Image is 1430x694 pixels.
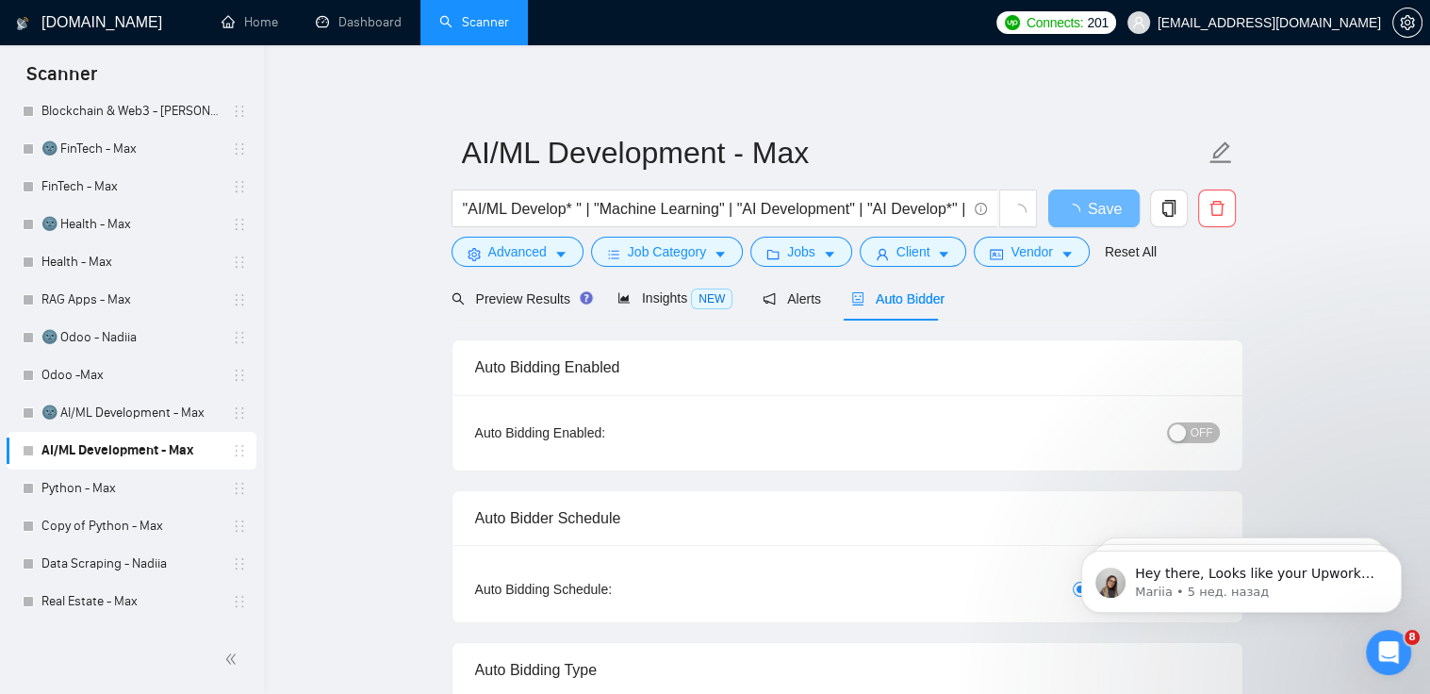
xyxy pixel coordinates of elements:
[766,247,780,261] span: folder
[851,292,864,306] span: robot
[591,237,743,267] button: barsJob Categorycaret-down
[763,292,776,306] span: notification
[232,405,247,421] span: holder
[41,168,221,206] a: FinTech - Max
[41,206,221,243] a: 🌚 Health - Max
[860,237,967,267] button: userClientcaret-down
[224,650,243,669] span: double-left
[41,432,221,470] a: AI/ML Development - Max
[1151,200,1187,217] span: copy
[41,583,221,620] a: Real Estate - Max
[1065,204,1088,219] span: loading
[691,289,732,309] span: NEW
[1048,190,1140,227] button: Save
[937,247,950,261] span: caret-down
[475,491,1220,545] div: Auto Bidder Schedule
[475,422,723,443] div: Auto Bidding Enabled:
[462,129,1205,176] input: Scanner name...
[787,241,815,262] span: Jobs
[1393,15,1422,30] span: setting
[232,481,247,496] span: holder
[1011,241,1052,262] span: Vendor
[1010,204,1027,221] span: loading
[232,217,247,232] span: holder
[1191,422,1213,443] span: OFF
[232,594,247,609] span: holder
[488,241,547,262] span: Advanced
[1366,630,1411,675] iframe: Intercom live chat
[232,330,247,345] span: holder
[1060,247,1074,261] span: caret-down
[750,237,852,267] button: folderJobscaret-down
[452,292,465,306] span: search
[1199,200,1235,217] span: delete
[316,14,402,30] a: dashboardDashboard
[475,340,1220,394] div: Auto Bidding Enabled
[222,14,278,30] a: homeHome
[16,8,29,39] img: logo
[463,197,966,221] input: Search Freelance Jobs...
[232,368,247,383] span: holder
[1392,8,1422,38] button: setting
[876,247,889,261] span: user
[41,356,221,394] a: Odoo -Max
[41,281,221,319] a: RAG Apps - Max
[41,319,221,356] a: 🌚 Odoo - Nadiia
[1150,190,1188,227] button: copy
[1027,12,1083,33] span: Connects:
[452,237,584,267] button: settingAdvancedcaret-down
[452,291,587,306] span: Preview Results
[1053,511,1430,643] iframe: Intercom notifications сообщение
[41,394,221,432] a: 🌚 AI/ML Development - Max
[607,247,620,261] span: bars
[990,247,1003,261] span: idcard
[232,104,247,119] span: holder
[1392,15,1422,30] a: setting
[232,556,247,571] span: holder
[975,203,987,215] span: info-circle
[823,247,836,261] span: caret-down
[41,470,221,507] a: Python - Max
[232,519,247,534] span: holder
[41,92,221,130] a: Blockchain & Web3 - [PERSON_NAME]
[439,14,509,30] a: searchScanner
[468,247,481,261] span: setting
[41,620,221,658] a: Tg bot - [PERSON_NAME]
[714,247,727,261] span: caret-down
[232,179,247,194] span: holder
[1005,15,1020,30] img: upwork-logo.png
[41,507,221,545] a: Copy of Python - Max
[554,247,567,261] span: caret-down
[974,237,1089,267] button: idcardVendorcaret-down
[1087,12,1108,33] span: 201
[1198,190,1236,227] button: delete
[1105,241,1157,262] a: Reset All
[1208,140,1233,165] span: edit
[82,55,324,295] span: Hey there, Looks like your Upwork agency OmiSoft 🏆 Multi-awarded AI & Web3 Agency ran out of conn...
[41,545,221,583] a: Data Scraping - Nadiia
[232,141,247,157] span: holder
[475,579,723,600] div: Auto Bidding Schedule:
[1405,630,1420,645] span: 8
[232,443,247,458] span: holder
[628,241,706,262] span: Job Category
[617,290,732,306] span: Insights
[851,291,945,306] span: Auto Bidder
[11,60,112,100] span: Scanner
[82,73,325,90] p: Message from Mariia, sent 5 нед. назад
[232,292,247,307] span: holder
[41,243,221,281] a: Health - Max
[41,130,221,168] a: 🌚 FinTech - Max
[578,289,595,306] div: Tooltip anchor
[763,291,821,306] span: Alerts
[1088,197,1122,221] span: Save
[232,255,247,270] span: holder
[617,291,631,305] span: area-chart
[1132,16,1145,29] span: user
[896,241,930,262] span: Client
